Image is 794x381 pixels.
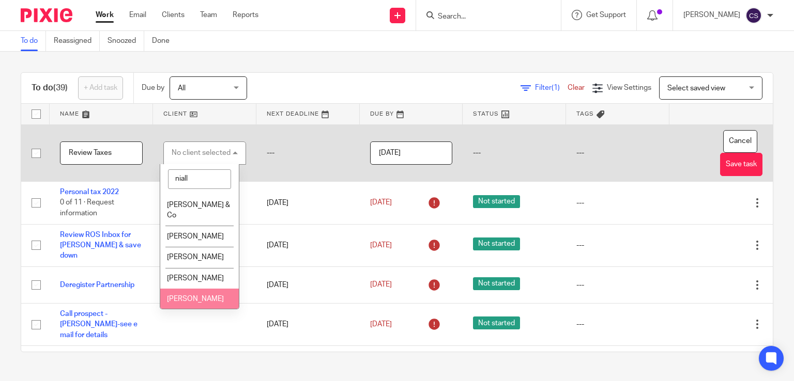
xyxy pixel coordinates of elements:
[60,281,134,289] a: Deregister Partnership
[54,31,100,51] a: Reassigned
[200,10,217,20] a: Team
[60,199,114,217] span: 0 of 11 · Request information
[167,233,224,240] span: [PERSON_NAME]
[256,303,360,345] td: [DATE]
[370,242,392,249] span: [DATE]
[723,130,757,153] button: Cancel
[233,10,258,20] a: Reports
[607,84,651,91] span: View Settings
[60,310,138,339] a: Call prospect - [PERSON_NAME]-see e mail for details
[586,11,626,19] span: Get Support
[576,240,659,250] div: ---
[32,83,68,93] h1: To do
[576,280,659,290] div: ---
[129,10,146,20] a: Email
[53,84,68,92] span: (39)
[745,7,762,24] img: svg%3E
[437,12,530,22] input: Search
[60,231,141,260] a: Review ROS Inbox for [PERSON_NAME] & save down
[667,85,725,92] span: Select saved view
[683,10,740,20] p: [PERSON_NAME]
[178,85,186,92] span: All
[370,199,392,207] span: [DATE]
[720,153,762,176] button: Save task
[568,84,585,91] a: Clear
[256,182,360,224] td: [DATE]
[473,316,520,329] span: Not started
[78,76,123,100] a: + Add task
[473,195,520,208] span: Not started
[576,198,659,208] div: ---
[108,31,144,51] a: Snoozed
[152,31,177,51] a: Done
[60,188,119,196] a: Personal tax 2022
[256,266,360,303] td: [DATE]
[370,281,392,289] span: [DATE]
[473,237,520,250] span: Not started
[167,201,230,219] span: [PERSON_NAME] & Co
[142,83,164,93] p: Due by
[153,266,256,303] td: [PERSON_NAME]
[473,277,520,290] span: Not started
[256,224,360,266] td: [DATE]
[370,141,453,165] input: Pick a date
[576,111,594,117] span: Tags
[256,124,360,182] td: ---
[167,253,224,261] span: [PERSON_NAME]
[552,84,560,91] span: (1)
[370,321,392,328] span: [DATE]
[167,275,224,282] span: [PERSON_NAME]
[576,319,659,329] div: ---
[167,295,224,303] span: [PERSON_NAME]
[21,8,72,22] img: Pixie
[96,10,114,20] a: Work
[21,31,46,51] a: To do
[566,124,669,182] td: ---
[463,124,566,182] td: ---
[535,84,568,91] span: Filter
[60,141,143,165] input: Task name
[153,182,256,224] td: [PERSON_NAME]
[168,169,231,189] input: Search options...
[162,10,185,20] a: Clients
[172,149,231,156] div: No client selected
